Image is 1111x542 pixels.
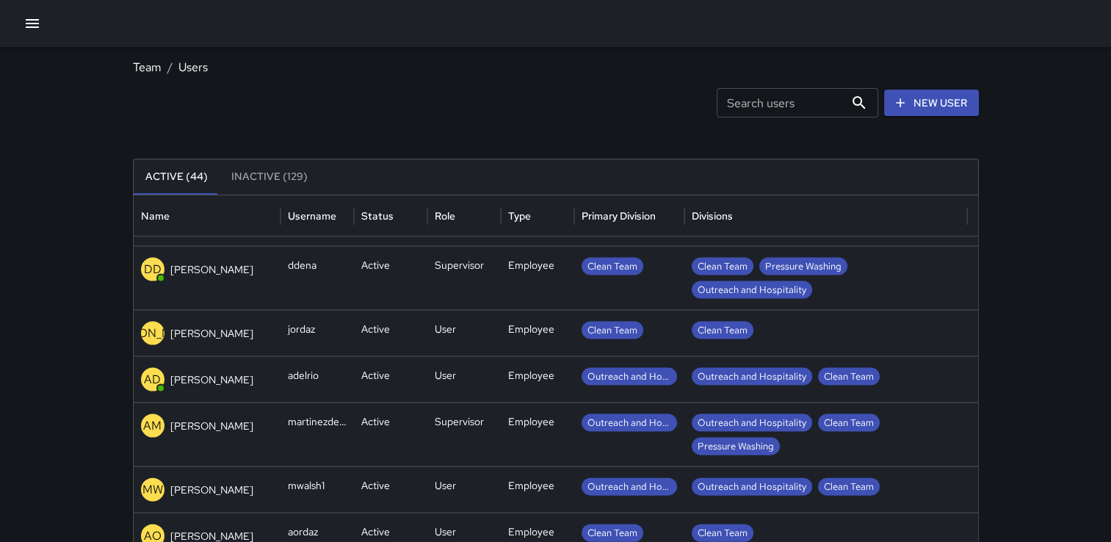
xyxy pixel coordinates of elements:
[144,370,161,388] p: AD
[582,259,643,274] span: Clean Team
[354,309,427,355] div: Active
[582,416,677,430] span: Outreach and Hospitality
[281,466,354,512] div: mwalsh1
[501,402,574,466] div: Employee
[220,159,319,195] button: Inactive (129)
[884,90,979,117] a: New User
[354,466,427,512] div: Active
[427,309,501,355] div: User
[501,355,574,402] div: Employee
[178,59,208,75] a: Users
[143,416,162,434] p: AM
[133,59,162,75] a: Team
[582,323,643,338] span: Clean Team
[582,480,677,494] span: Outreach and Hospitality
[501,466,574,512] div: Employee
[142,480,163,498] p: MW
[281,355,354,402] div: adelrio
[170,482,253,496] p: [PERSON_NAME]
[354,245,427,309] div: Active
[281,402,354,466] div: martinezderios
[361,209,394,223] div: Status
[818,416,880,430] span: Clean Team
[501,309,574,355] div: Employee
[582,369,677,384] span: Outreach and Hospitality
[692,323,753,338] span: Clean Team
[281,309,354,355] div: jordaz
[692,439,780,454] span: Pressure Washing
[818,369,880,384] span: Clean Team
[427,466,501,512] div: User
[104,324,200,342] p: [PERSON_NAME]
[281,245,354,309] div: ddena
[759,259,847,274] span: Pressure Washing
[692,480,812,494] span: Outreach and Hospitality
[692,283,812,297] span: Outreach and Hospitality
[427,355,501,402] div: User
[582,526,643,541] span: Clean Team
[167,59,173,76] li: /
[170,261,253,276] p: [PERSON_NAME]
[288,209,336,223] div: Username
[170,418,253,433] p: [PERSON_NAME]
[170,325,253,340] p: [PERSON_NAME]
[582,209,656,223] div: Primary Division
[427,245,501,309] div: Supervisor
[134,159,220,195] button: Active (44)
[692,526,753,541] span: Clean Team
[501,245,574,309] div: Employee
[692,259,753,274] span: Clean Team
[435,209,455,223] div: Role
[427,402,501,466] div: Supervisor
[692,209,733,223] div: Divisions
[141,209,170,223] div: Name
[508,209,531,223] div: Type
[144,260,162,278] p: DD
[354,355,427,402] div: Active
[354,402,427,466] div: Active
[170,372,253,386] p: [PERSON_NAME]
[818,480,880,494] span: Clean Team
[692,369,812,384] span: Outreach and Hospitality
[692,416,812,430] span: Outreach and Hospitality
